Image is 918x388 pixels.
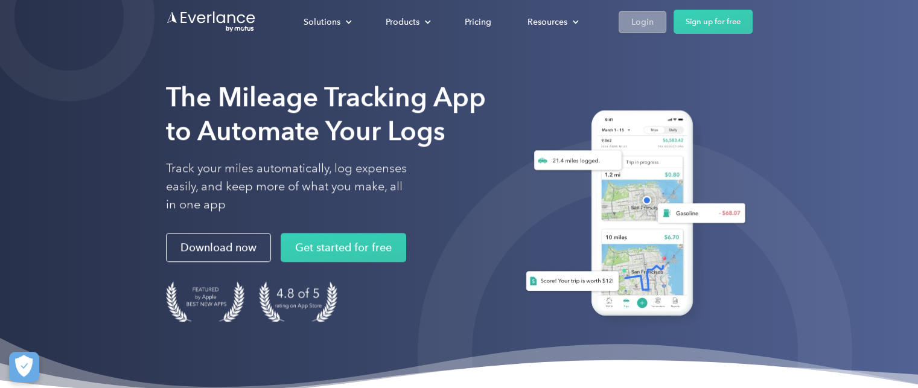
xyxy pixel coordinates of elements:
div: Resources [528,14,567,30]
a: Pricing [453,11,503,33]
a: Get started for free [281,233,406,262]
div: Pricing [465,14,491,30]
div: Products [374,11,441,33]
img: Everlance, mileage tracker app, expense tracking app [511,101,753,329]
a: Go to homepage [166,10,257,33]
div: Products [386,14,419,30]
img: 4.9 out of 5 stars on the app store [259,281,337,322]
div: Solutions [304,14,340,30]
a: Download now [166,233,271,262]
div: Login [631,14,654,30]
strong: The Mileage Tracking App to Automate Your Logs [166,81,486,147]
a: Login [619,11,666,33]
div: Resources [515,11,588,33]
div: Solutions [292,11,362,33]
p: Track your miles automatically, log expenses easily, and keep more of what you make, all in one app [166,159,407,214]
img: Badge for Featured by Apple Best New Apps [166,281,244,322]
a: Sign up for free [674,10,753,34]
button: Cookies Settings [9,352,39,382]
